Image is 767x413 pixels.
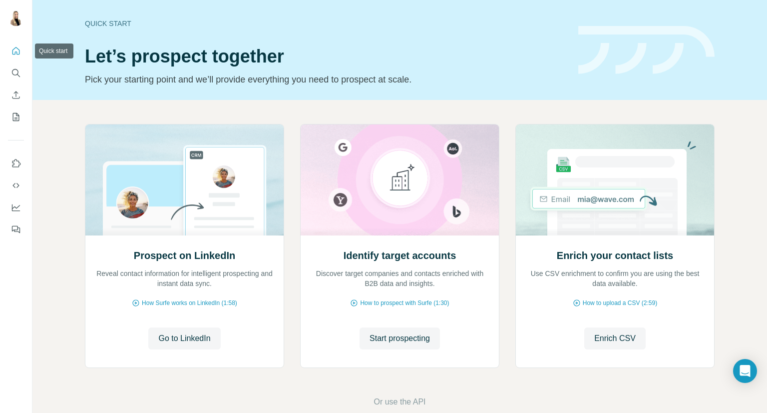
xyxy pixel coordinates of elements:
span: Enrich CSV [594,332,636,344]
button: Go to LinkedIn [148,327,220,349]
p: Use CSV enrichment to confirm you are using the best data available. [526,268,704,288]
div: Quick start [85,18,566,28]
button: My lists [8,108,24,126]
img: Avatar [8,10,24,26]
img: Enrich your contact lists [515,124,715,235]
img: banner [578,26,715,74]
p: Pick your starting point and we’ll provide everything you need to prospect at scale. [85,72,566,86]
h1: Let’s prospect together [85,46,566,66]
h2: Identify target accounts [344,248,456,262]
span: How Surfe works on LinkedIn (1:58) [142,298,237,307]
span: How to upload a CSV (2:59) [583,298,657,307]
h2: Prospect on LinkedIn [134,248,235,262]
p: Reveal contact information for intelligent prospecting and instant data sync. [95,268,274,288]
h2: Enrich your contact lists [557,248,673,262]
button: Feedback [8,220,24,238]
span: How to prospect with Surfe (1:30) [360,298,449,307]
button: Quick start [8,42,24,60]
span: Go to LinkedIn [158,332,210,344]
button: Enrich CSV [584,327,646,349]
span: Start prospecting [370,332,430,344]
button: Use Surfe API [8,176,24,194]
img: Prospect on LinkedIn [85,124,284,235]
div: Open Intercom Messenger [733,359,757,383]
button: Use Surfe on LinkedIn [8,154,24,172]
p: Discover target companies and contacts enriched with B2B data and insights. [311,268,489,288]
button: Dashboard [8,198,24,216]
button: Start prospecting [360,327,440,349]
button: Enrich CSV [8,86,24,104]
img: Identify target accounts [300,124,499,235]
button: Or use the API [374,396,425,408]
button: Search [8,64,24,82]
